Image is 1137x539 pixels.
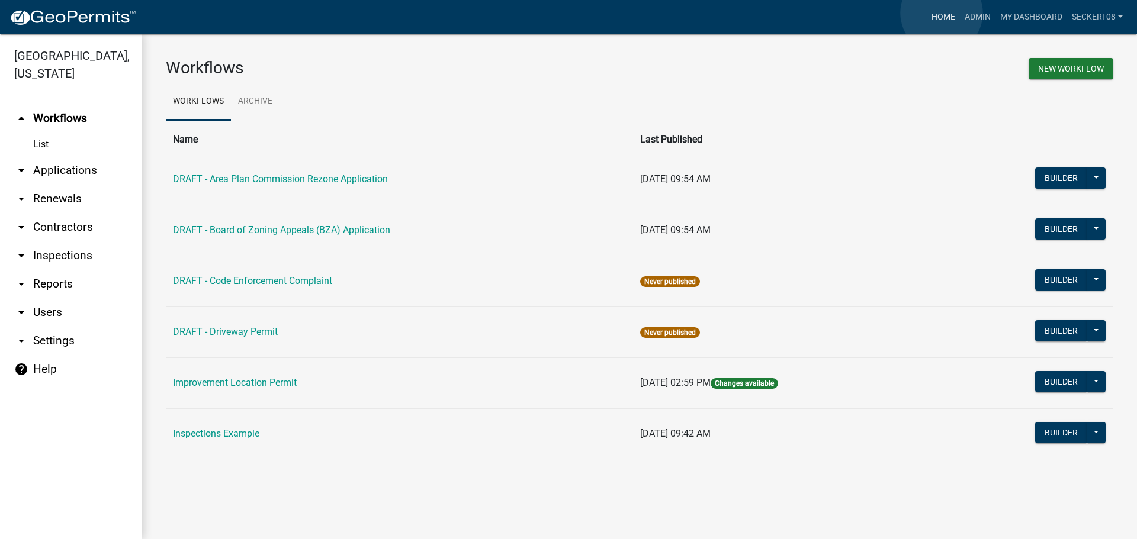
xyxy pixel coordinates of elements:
[166,83,231,121] a: Workflows
[927,6,960,28] a: Home
[640,276,700,287] span: Never published
[995,6,1067,28] a: My Dashboard
[1035,320,1087,341] button: Builder
[173,275,332,286] a: DRAFT - Code Enforcement Complaint
[14,334,28,348] i: arrow_drop_down
[14,192,28,206] i: arrow_drop_down
[14,305,28,319] i: arrow_drop_down
[14,248,28,263] i: arrow_drop_down
[1035,422,1087,443] button: Builder
[711,378,778,389] span: Changes available
[173,224,390,235] a: DRAFT - Board of Zoning Appeals (BZA) Application
[173,428,259,439] a: Inspections Example
[1029,58,1113,79] button: New Workflow
[231,83,280,121] a: Archive
[1035,167,1087,189] button: Builder
[640,377,711,388] span: [DATE] 02:59 PM
[640,428,711,439] span: [DATE] 09:42 AM
[640,224,711,235] span: [DATE] 09:54 AM
[14,163,28,177] i: arrow_drop_down
[166,125,633,154] th: Name
[960,6,995,28] a: Admin
[640,327,700,338] span: Never published
[173,173,388,185] a: DRAFT - Area Plan Commission Rezone Application
[14,220,28,234] i: arrow_drop_down
[14,111,28,125] i: arrow_drop_up
[1035,269,1087,291] button: Builder
[14,277,28,291] i: arrow_drop_down
[173,326,278,337] a: DRAFT - Driveway Permit
[14,362,28,376] i: help
[1035,218,1087,240] button: Builder
[1035,371,1087,392] button: Builder
[640,173,711,185] span: [DATE] 09:54 AM
[633,125,940,154] th: Last Published
[173,377,297,388] a: Improvement Location Permit
[166,58,631,78] h3: Workflows
[1067,6,1128,28] a: seckert08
